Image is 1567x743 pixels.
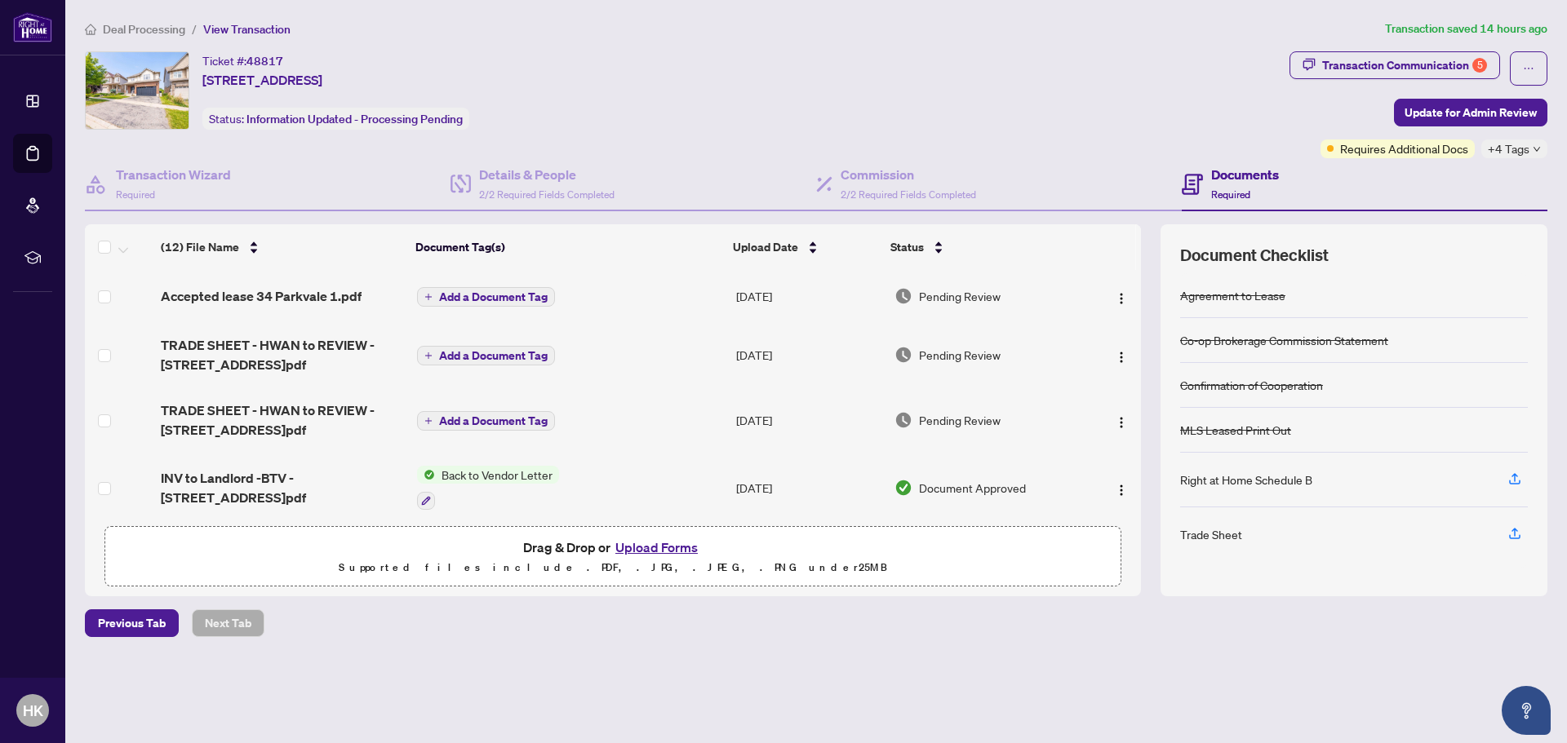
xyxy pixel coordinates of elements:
div: Agreement to Lease [1180,286,1285,304]
div: 5 [1472,58,1487,73]
th: Status [884,224,1081,270]
h4: Commission [841,165,976,184]
span: Drag & Drop orUpload FormsSupported files include .PDF, .JPG, .JPEG, .PNG under25MB [105,527,1121,587]
span: Drag & Drop or [523,537,703,558]
span: HK [23,699,43,722]
button: Upload Forms [610,537,703,558]
button: Add a Document Tag [417,411,555,431]
button: Add a Document Tag [417,286,555,307]
button: Update for Admin Review [1394,99,1547,126]
span: Add a Document Tag [439,291,548,303]
article: Transaction saved 14 hours ago [1385,20,1547,38]
img: Logo [1115,484,1128,497]
button: Add a Document Tag [417,287,555,307]
span: plus [424,417,433,425]
th: Document Tag(s) [409,224,727,270]
button: Logo [1108,407,1134,433]
img: Document Status [894,411,912,429]
img: Document Status [894,287,912,305]
button: Add a Document Tag [417,345,555,366]
td: [DATE] [730,270,888,322]
span: TRADE SHEET - HWAN to REVIEW - [STREET_ADDRESS]pdf [161,335,403,374]
td: [DATE] [730,453,888,523]
span: Add a Document Tag [439,350,548,361]
span: Required [1211,188,1250,201]
span: Pending Review [919,346,1001,364]
span: View Transaction [203,22,291,37]
span: down [1533,145,1541,153]
h4: Transaction Wizard [116,165,231,184]
span: Deal Processing [103,22,185,37]
span: home [85,24,96,35]
span: ellipsis [1523,63,1534,74]
li: / [192,20,197,38]
span: INV to Landlord -BTV - [STREET_ADDRESS]pdf [161,468,403,507]
div: Trade Sheet [1180,525,1242,543]
img: Logo [1115,292,1128,305]
img: Logo [1115,351,1128,364]
span: Status [890,238,924,256]
span: Accepted lease 34 Parkvale 1.pdf [161,286,362,306]
span: Information Updated - Processing Pending [246,112,463,126]
span: Previous Tab [98,610,166,636]
span: [STREET_ADDRESS] [202,70,322,90]
div: Right at Home Schedule B [1180,471,1312,489]
span: Document Checklist [1180,244,1329,267]
span: 2/2 Required Fields Completed [479,188,615,201]
button: Logo [1108,342,1134,368]
div: Confirmation of Cooperation [1180,376,1323,394]
h4: Details & People [479,165,615,184]
span: 2/2 Required Fields Completed [841,188,976,201]
img: IMG-X12314172_1.jpg [86,52,189,129]
button: Status IconBack to Vendor Letter [417,466,559,510]
div: Status: [202,108,469,130]
th: Upload Date [726,224,884,270]
button: Previous Tab [85,609,179,637]
button: Transaction Communication5 [1290,51,1500,79]
td: [DATE] [730,322,888,387]
span: plus [424,293,433,301]
span: Upload Date [733,238,798,256]
div: Ticket #: [202,51,283,70]
td: [DATE] [730,387,888,453]
img: Document Status [894,479,912,497]
span: Pending Review [919,411,1001,429]
p: Supported files include .PDF, .JPG, .JPEG, .PNG under 25 MB [115,558,1111,577]
span: Required [116,188,155,201]
span: Pending Review [919,287,1001,305]
span: (12) File Name [161,238,239,256]
button: Next Tab [192,609,264,637]
h4: Documents [1211,165,1279,184]
button: Add a Document Tag [417,410,555,431]
div: Co-op Brokerage Commission Statement [1180,331,1388,349]
button: Open asap [1502,686,1551,735]
span: Document Approved [919,479,1026,497]
img: Document Status [894,346,912,364]
span: TRADE SHEET - HWAN to REVIEW - [STREET_ADDRESS]pdf [161,400,403,440]
img: Logo [1115,416,1128,429]
th: (12) File Name [154,224,409,270]
button: Logo [1108,475,1134,501]
span: Update for Admin Review [1405,100,1537,126]
img: logo [13,12,52,42]
span: 48817 [246,54,283,69]
span: Add a Document Tag [439,415,548,427]
span: Requires Additional Docs [1340,139,1468,157]
span: +4 Tags [1488,139,1529,158]
img: Status Icon [417,466,435,484]
button: Logo [1108,283,1134,309]
span: Back to Vendor Letter [435,466,559,484]
span: plus [424,352,433,360]
button: Add a Document Tag [417,346,555,365]
div: MLS Leased Print Out [1180,421,1291,439]
div: Transaction Communication [1322,52,1487,78]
